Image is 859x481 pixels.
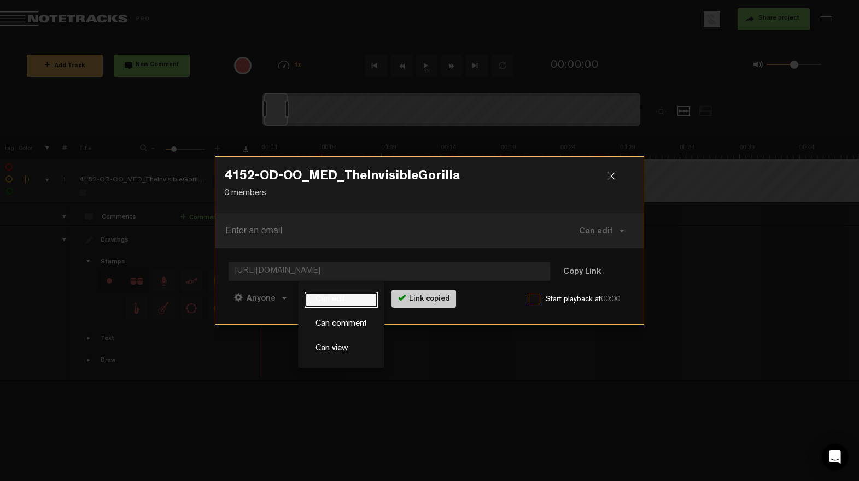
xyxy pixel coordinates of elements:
[294,285,372,311] button: Can comment
[601,296,620,303] span: 00:00
[391,290,456,308] div: Link copied
[229,262,550,281] span: [URL][DOMAIN_NAME]
[552,261,612,283] button: Copy Link
[568,218,635,244] button: Can edit
[229,285,292,311] button: Anyone
[822,444,848,470] div: Open Intercom Messenger
[546,294,630,305] label: Start playback at
[305,292,378,308] a: Can edit
[224,170,635,187] h3: 4152-OD-OO_MED_TheInvisibleGorilla
[305,341,378,357] a: Can view
[247,295,276,303] span: Anyone
[226,222,548,239] input: Enter an email
[224,187,635,200] p: 0 members
[579,227,613,236] span: Can edit
[305,316,378,332] a: Can comment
